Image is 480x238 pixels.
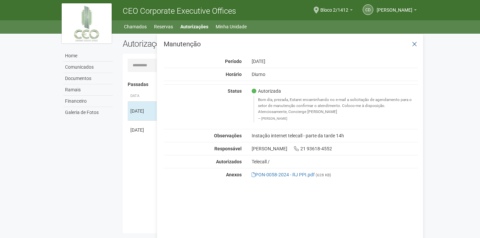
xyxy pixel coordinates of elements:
[123,39,265,49] h2: Autorizações
[128,91,158,102] th: Data
[247,58,423,64] div: [DATE]
[63,84,113,96] a: Ramais
[363,4,373,15] a: CD
[228,88,242,94] strong: Status
[63,50,113,62] a: Home
[320,1,348,13] span: Bloco 2/1412
[128,82,413,87] h4: Passadas
[226,172,242,177] strong: Anexos
[258,116,414,121] footer: [PERSON_NAME]
[252,159,418,165] div: Telecall /
[247,71,423,77] div: Diurno
[214,133,242,138] strong: Observações
[247,146,423,152] div: [PERSON_NAME] 21 93618-4552
[377,1,412,13] span: CLARA DE SOUZA PARENTE
[216,22,247,31] a: Minha Unidade
[63,107,113,118] a: Galeria de Fotos
[62,3,112,43] img: logo.jpg
[225,59,242,64] strong: Período
[252,88,281,94] span: Autorizada
[130,127,155,133] div: [DATE]
[154,22,173,31] a: Reservas
[63,62,113,73] a: Comunicados
[63,96,113,107] a: Financeiro
[377,8,417,14] a: [PERSON_NAME]
[130,108,155,114] div: [DATE]
[63,73,113,84] a: Documentos
[252,172,315,177] a: PON-0058-2024 - RJ PPI.pdf
[316,173,331,177] small: (628 KB)
[124,22,147,31] a: Chamados
[247,133,423,139] div: Instação internet telecall - parte da tarde 14h
[214,146,242,151] strong: Responsável
[123,6,236,16] span: CEO Corporate Executive Offices
[180,22,208,31] a: Autorizações
[226,72,242,77] strong: Horário
[253,96,418,122] blockquote: Bom dia, prezada, Estarei encaminhando no e-mail a solicitação de agendamento para o setor de man...
[216,159,242,164] strong: Autorizados
[164,41,418,47] h3: Manutenção
[320,8,353,14] a: Bloco 2/1412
